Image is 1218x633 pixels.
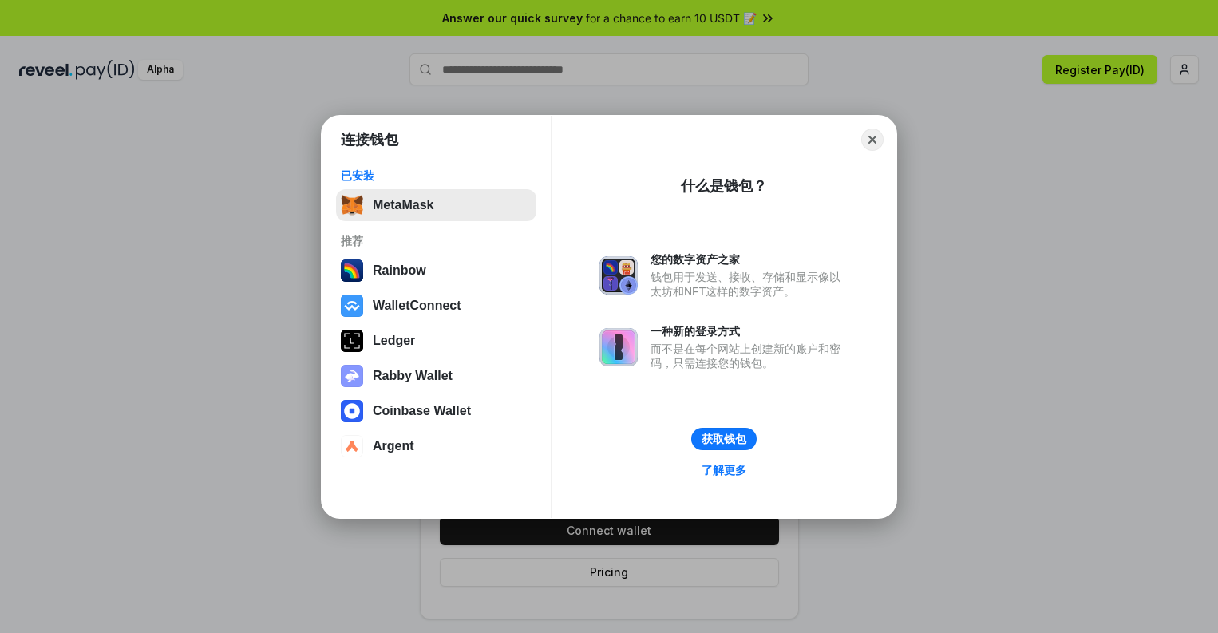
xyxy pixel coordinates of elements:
button: Argent [336,430,536,462]
button: 获取钱包 [691,428,757,450]
button: Close [861,129,884,151]
div: 推荐 [341,234,532,248]
div: 获取钱包 [702,432,746,446]
button: Ledger [336,325,536,357]
img: svg+xml,%3Csvg%20xmlns%3D%22http%3A%2F%2Fwww.w3.org%2F2000%2Fsvg%22%20fill%3D%22none%22%20viewBox... [599,256,638,295]
img: svg+xml,%3Csvg%20fill%3D%22none%22%20height%3D%2233%22%20viewBox%3D%220%200%2035%2033%22%20width%... [341,194,363,216]
div: Rabby Wallet [373,369,453,383]
button: MetaMask [336,189,536,221]
div: 了解更多 [702,463,746,477]
div: 什么是钱包？ [681,176,767,196]
div: MetaMask [373,198,433,212]
div: 一种新的登录方式 [651,324,848,338]
button: Rainbow [336,255,536,287]
img: svg+xml,%3Csvg%20xmlns%3D%22http%3A%2F%2Fwww.w3.org%2F2000%2Fsvg%22%20fill%3D%22none%22%20viewBox... [599,328,638,366]
img: svg+xml,%3Csvg%20xmlns%3D%22http%3A%2F%2Fwww.w3.org%2F2000%2Fsvg%22%20fill%3D%22none%22%20viewBox... [341,365,363,387]
img: svg+xml,%3Csvg%20xmlns%3D%22http%3A%2F%2Fwww.w3.org%2F2000%2Fsvg%22%20width%3D%2228%22%20height%3... [341,330,363,352]
div: Rainbow [373,263,426,278]
div: 您的数字资产之家 [651,252,848,267]
img: svg+xml,%3Csvg%20width%3D%22120%22%20height%3D%22120%22%20viewBox%3D%220%200%20120%20120%22%20fil... [341,259,363,282]
button: Coinbase Wallet [336,395,536,427]
div: WalletConnect [373,299,461,313]
div: 而不是在每个网站上创建新的账户和密码，只需连接您的钱包。 [651,342,848,370]
div: 已安装 [341,168,532,183]
button: WalletConnect [336,290,536,322]
img: svg+xml,%3Csvg%20width%3D%2228%22%20height%3D%2228%22%20viewBox%3D%220%200%2028%2028%22%20fill%3D... [341,295,363,317]
a: 了解更多 [692,460,756,481]
div: 钱包用于发送、接收、存储和显示像以太坊和NFT这样的数字资产。 [651,270,848,299]
button: Rabby Wallet [336,360,536,392]
h1: 连接钱包 [341,130,398,149]
div: Ledger [373,334,415,348]
div: Coinbase Wallet [373,404,471,418]
img: svg+xml,%3Csvg%20width%3D%2228%22%20height%3D%2228%22%20viewBox%3D%220%200%2028%2028%22%20fill%3D... [341,435,363,457]
img: svg+xml,%3Csvg%20width%3D%2228%22%20height%3D%2228%22%20viewBox%3D%220%200%2028%2028%22%20fill%3D... [341,400,363,422]
div: Argent [373,439,414,453]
